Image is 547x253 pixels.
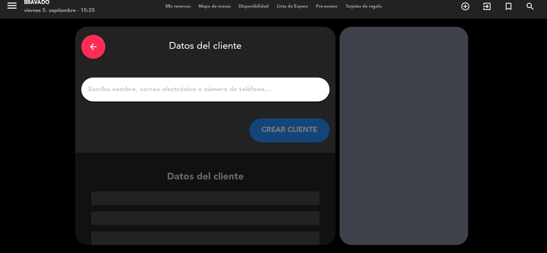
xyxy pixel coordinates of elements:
span: Mapa de mesas [195,4,235,9]
div: viernes 5. septiembre - 15:35 [24,7,95,15]
span: Lista de Espera [273,4,312,9]
i: turned_in_not [504,2,513,11]
i: exit_to_app [482,2,492,11]
span: Tarjetas de regalo [342,4,386,9]
i: search [525,2,535,11]
input: Escriba nombre, correo electrónico o número de teléfono... [87,84,324,95]
i: add_circle_outline [461,2,470,11]
div: Datos del cliente [75,169,336,245]
span: Mis reservas [161,4,195,9]
div: Datos del cliente [81,33,330,61]
span: Disponibilidad [235,4,273,9]
button: CREAR CLIENTE [249,118,330,142]
i: arrow_back [88,42,98,52]
span: Pre-acceso [312,4,342,9]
